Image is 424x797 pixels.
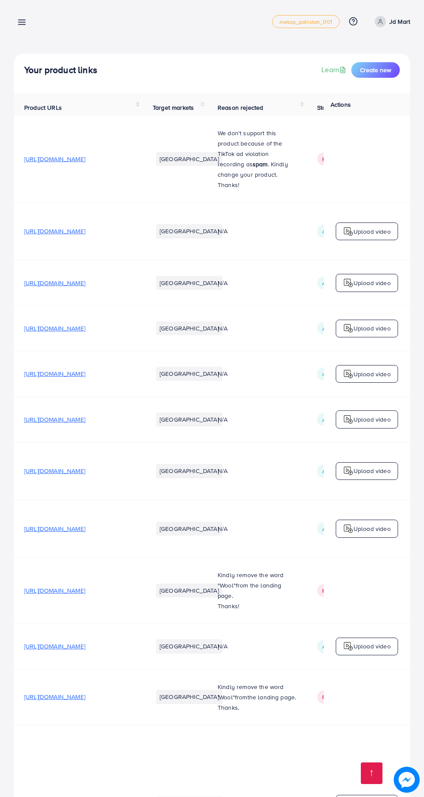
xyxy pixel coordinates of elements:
strong: spam [253,160,268,168]
p: Upload video [353,323,391,333]
span: . Kindly change your product. Thanks! [218,160,288,189]
img: logo [343,524,353,534]
span: [URL][DOMAIN_NAME] [24,155,85,163]
span: Approved [322,525,349,533]
span: [URL][DOMAIN_NAME] [24,524,85,533]
p: Upload video [353,414,391,425]
span: [URL][DOMAIN_NAME] [24,279,85,287]
span: Rejected [322,156,347,163]
img: logo [343,278,353,288]
span: [URL][DOMAIN_NAME] [24,415,85,424]
span: N/A [218,642,228,651]
span: Approved [322,228,349,235]
span: [URL][DOMAIN_NAME] [24,227,85,235]
li: [GEOGRAPHIC_DATA] [156,152,222,166]
span: Thanks! [218,602,239,610]
span: N/A [218,369,228,378]
img: logo [343,414,353,425]
span: Create new [360,66,391,74]
span: [URL][DOMAIN_NAME] [24,692,85,701]
p: Upload video [353,641,391,651]
span: Target markets [153,103,194,112]
li: [GEOGRAPHIC_DATA] [156,276,222,290]
h4: Your product links [24,65,97,76]
span: Approved [322,325,349,332]
img: logo [343,369,353,379]
a: metap_pakistan_001 [272,15,340,28]
span: N/A [218,524,228,533]
p: Upload video [353,524,391,534]
span: N/A [218,415,228,424]
p: Thanks. [218,702,296,713]
li: [GEOGRAPHIC_DATA] [156,464,222,478]
span: Approved [322,643,349,650]
img: logo [343,226,353,237]
span: Rejected [322,587,347,594]
li: [GEOGRAPHIC_DATA] [156,690,222,704]
img: logo [343,641,353,651]
span: N/A [218,467,228,475]
a: Jd Mart [371,16,410,27]
span: [URL][DOMAIN_NAME] [24,324,85,333]
a: Learn [321,65,348,75]
span: Approved [322,416,349,423]
p: Upload video [353,369,391,379]
p: Kindly remove the word "Wool" [218,570,296,601]
span: [URL][DOMAIN_NAME] [24,586,85,595]
span: We don't support this product because of the TikTok ad violation recording as [218,129,283,168]
span: from [235,693,247,702]
span: Reason rejected [218,103,263,112]
span: [URL][DOMAIN_NAME] [24,467,85,475]
li: [GEOGRAPHIC_DATA] [156,639,222,653]
li: [GEOGRAPHIC_DATA] [156,367,222,381]
span: Status [317,103,334,112]
span: from the landing page. [218,581,282,600]
span: Product URLs [24,103,62,112]
button: Create new [351,62,400,78]
span: Approved [322,279,349,287]
span: Approved [322,370,349,378]
span: Actions [331,100,351,109]
span: Rejected [322,693,347,701]
img: logo [343,466,353,476]
li: [GEOGRAPHIC_DATA] [156,413,222,426]
span: metap_pakistan_001 [279,19,332,25]
li: [GEOGRAPHIC_DATA] [156,522,222,536]
img: image [394,767,420,793]
span: [URL][DOMAIN_NAME] [24,642,85,651]
span: N/A [218,227,228,235]
span: [URL][DOMAIN_NAME] [24,369,85,378]
li: [GEOGRAPHIC_DATA] [156,321,222,335]
li: [GEOGRAPHIC_DATA] [156,224,222,238]
img: logo [343,323,353,333]
p: Jd Mart [389,16,410,27]
span: N/A [218,324,228,333]
p: Upload video [353,226,391,237]
span: Approved [322,467,349,475]
span: N/A [218,279,228,287]
p: Upload video [353,278,391,288]
p: Kindly remove the word 'Wool" the landing page. [218,682,296,702]
li: [GEOGRAPHIC_DATA] [156,584,222,597]
p: Upload video [353,466,391,476]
